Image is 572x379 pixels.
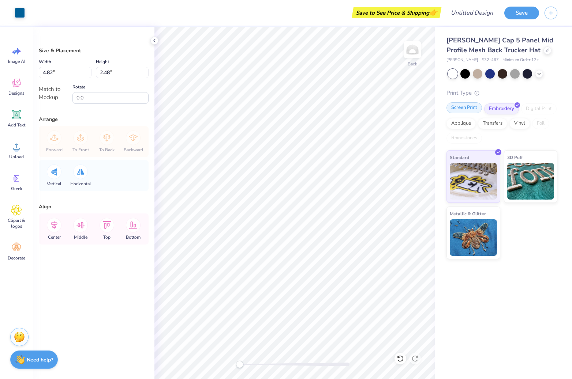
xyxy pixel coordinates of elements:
[27,356,53,363] strong: Need help?
[446,36,553,54] span: [PERSON_NAME] Cap 5 Panel Mid Profile Mesh Back Trucker Hat
[446,102,482,113] div: Screen Print
[103,234,111,240] span: Top
[8,255,25,261] span: Decorate
[39,57,51,66] label: Width
[450,210,486,217] span: Metallic & Glitter
[446,118,476,129] div: Applique
[482,57,499,63] span: # 32-467
[450,163,497,200] img: Standard
[11,186,22,192] span: Greek
[502,57,539,63] span: Minimum Order: 12 +
[96,57,109,66] label: Height
[8,90,25,96] span: Designs
[445,5,499,20] input: Untitled Design
[70,181,91,187] span: Horizontal
[478,118,507,129] div: Transfers
[39,85,68,102] div: Match to Mockup
[48,234,61,240] span: Center
[484,103,519,114] div: Embroidery
[507,163,554,200] img: 3D Puff
[408,61,417,67] div: Back
[9,154,24,160] span: Upload
[450,219,497,256] img: Metallic & Glitter
[354,7,440,18] div: Save to See Price & Shipping
[446,57,478,63] span: [PERSON_NAME]
[4,217,29,229] span: Clipart & logos
[8,58,25,64] span: Image AI
[126,234,141,240] span: Bottom
[450,154,469,161] span: Standard
[507,154,523,161] span: 3D Puff
[405,42,420,57] img: Back
[532,118,549,129] div: Foil
[74,234,87,240] span: Middle
[47,181,61,187] span: Vertical
[521,103,557,114] div: Digital Print
[509,118,530,129] div: Vinyl
[236,361,243,368] div: Accessibility label
[39,47,149,54] div: Size & Placement
[446,133,482,144] div: Rhinestones
[39,115,149,123] div: Arrange
[504,7,539,19] button: Save
[39,203,149,211] div: Align
[72,83,85,91] label: Rotate
[8,122,25,128] span: Add Text
[429,8,437,17] span: 👉
[446,89,557,97] div: Print Type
